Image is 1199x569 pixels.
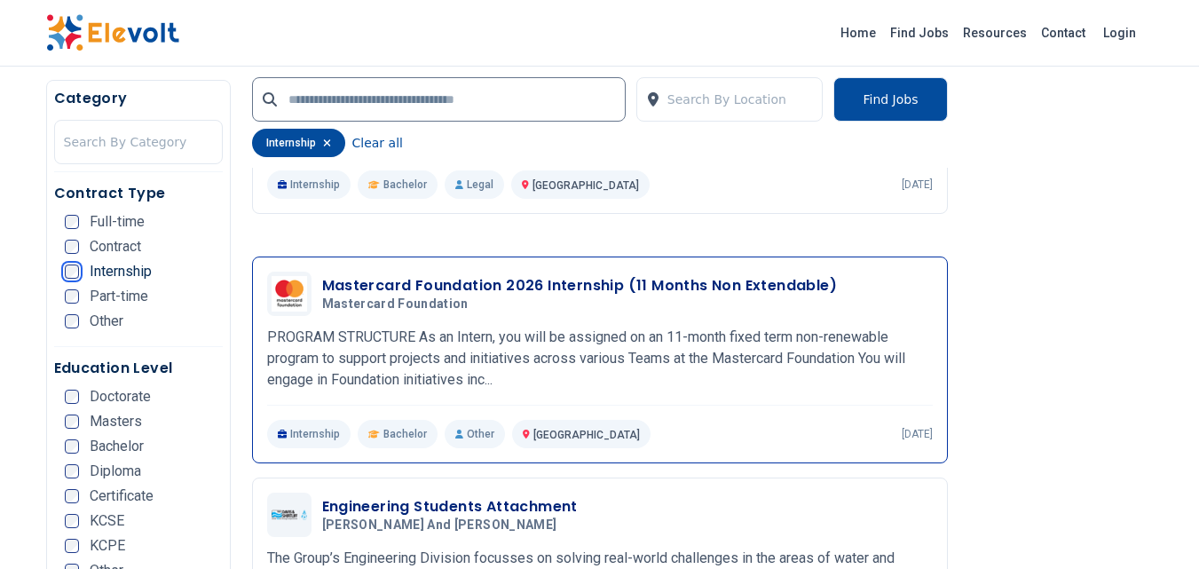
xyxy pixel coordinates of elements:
h3: Engineering Students Attachment [322,496,578,518]
div: internship [252,129,345,157]
a: Find Jobs [883,19,956,47]
span: Contract [90,240,141,254]
span: [GEOGRAPHIC_DATA] [532,179,639,192]
input: Contract [65,240,79,254]
img: Elevolt [46,14,179,51]
p: [DATE] [902,427,933,441]
h5: Education Level [54,358,223,379]
input: Bachelor [65,439,79,454]
input: Part-time [65,289,79,304]
a: Login [1093,15,1147,51]
input: Doctorate [65,390,79,404]
img: Mastercard Foundation [272,276,307,312]
span: Certificate [90,489,154,503]
input: KCPE [65,539,79,553]
p: PROGRAM STRUCTURE As an Intern, you will be assigned on an 11-month fixed term non-renewable prog... [267,327,933,391]
button: Clear all [352,129,403,157]
input: Masters [65,415,79,429]
input: KCSE [65,514,79,528]
span: Part-time [90,289,148,304]
span: KCPE [90,539,125,553]
span: Diploma [90,464,141,478]
p: Other [445,420,505,448]
a: Resources [956,19,1034,47]
input: Other [65,314,79,328]
h5: Category [54,88,223,109]
button: Find Jobs [833,77,947,122]
span: Bachelor [383,427,427,441]
span: Masters [90,415,142,429]
p: Internship [267,170,351,199]
span: [GEOGRAPHIC_DATA] [533,429,640,441]
p: Internship [267,420,351,448]
iframe: Chat Widget [1110,484,1199,569]
span: [PERSON_NAME] and [PERSON_NAME] [322,518,557,533]
span: Other [90,314,123,328]
input: Diploma [65,464,79,478]
span: Doctorate [90,390,151,404]
span: KCSE [90,514,124,528]
h5: Contract Type [54,183,223,204]
span: Bachelor [90,439,144,454]
span: Internship [90,265,152,279]
input: Full-time [65,215,79,229]
a: Home [833,19,883,47]
input: Internship [65,265,79,279]
span: Mastercard Foundation [322,296,469,312]
p: Legal [445,170,504,199]
h3: Mastercard Foundation 2026 Internship (11 Months Non Extendable) [322,275,838,296]
span: Full-time [90,215,145,229]
a: Mastercard FoundationMastercard Foundation 2026 Internship (11 Months Non Extendable)Mastercard F... [267,272,933,448]
input: Certificate [65,489,79,503]
p: [DATE] [902,178,933,192]
a: Contact [1034,19,1093,47]
img: Davis and Shirtliff [272,510,307,520]
span: Bachelor [383,178,427,192]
